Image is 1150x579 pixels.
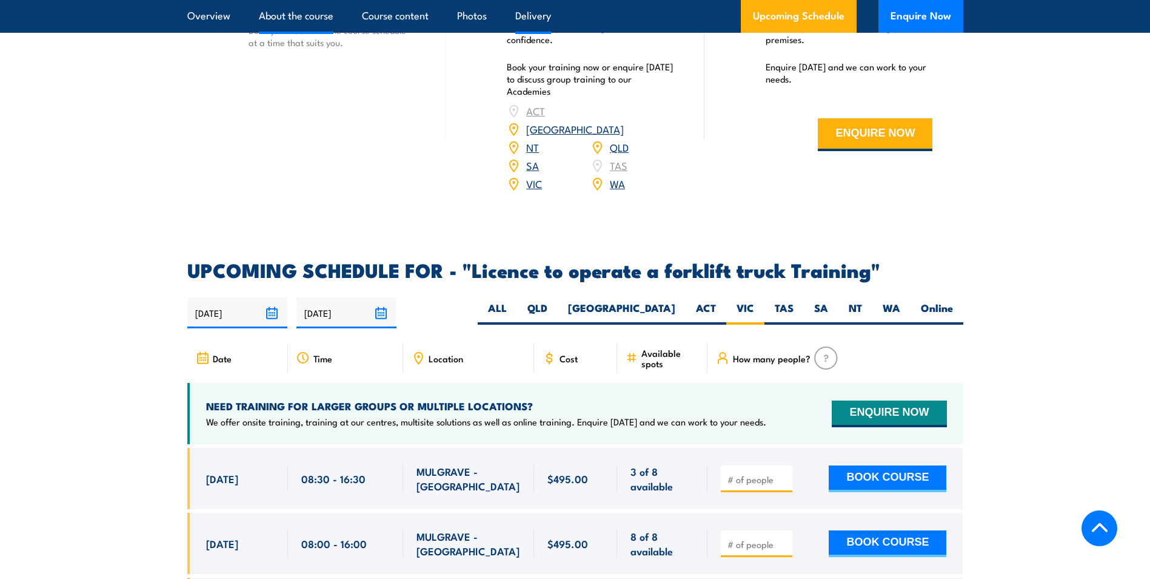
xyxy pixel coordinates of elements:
[630,464,694,493] span: 3 of 8 available
[686,301,726,325] label: ACT
[301,472,366,486] span: 08:30 - 16:30
[547,472,588,486] span: $495.00
[733,353,811,364] span: How many people?
[727,473,788,486] input: # of people
[301,537,367,550] span: 08:00 - 16:00
[187,261,963,278] h2: UPCOMING SCHEDULE FOR - "Licence to operate a forklift truck Training"
[526,140,539,154] a: NT
[526,121,624,136] a: [GEOGRAPHIC_DATA]
[526,158,539,172] a: SA
[829,466,946,492] button: BOOK COURSE
[517,301,558,325] label: QLD
[832,401,946,427] button: ENQUIRE NOW
[526,176,542,191] a: VIC
[726,301,764,325] label: VIC
[249,24,416,49] p: Book your seats via the course schedule at a time that suits you.
[213,353,232,364] span: Date
[818,118,932,151] button: ENQUIRE NOW
[872,301,911,325] label: WA
[206,416,766,428] p: We offer onsite training, training at our centres, multisite solutions as well as online training...
[478,301,517,325] label: ALL
[764,301,804,325] label: TAS
[610,140,629,154] a: QLD
[416,529,521,558] span: MULGRAVE - [GEOGRAPHIC_DATA]
[187,297,287,328] input: From date
[296,297,396,328] input: To date
[727,538,788,550] input: # of people
[558,301,686,325] label: [GEOGRAPHIC_DATA]
[507,61,674,97] p: Book your training now or enquire [DATE] to discuss group training to our Academies
[560,353,578,364] span: Cost
[911,301,963,325] label: Online
[804,301,838,325] label: SA
[206,537,238,550] span: [DATE]
[206,399,766,413] h4: NEED TRAINING FOR LARGER GROUPS OR MULTIPLE LOCATIONS?
[313,353,332,364] span: Time
[829,530,946,557] button: BOOK COURSE
[206,472,238,486] span: [DATE]
[641,348,699,368] span: Available spots
[416,464,521,493] span: MULGRAVE - [GEOGRAPHIC_DATA]
[610,176,625,191] a: WA
[766,61,933,85] p: Enquire [DATE] and we can work to your needs.
[547,537,588,550] span: $495.00
[838,301,872,325] label: NT
[429,353,463,364] span: Location
[630,529,694,558] span: 8 of 8 available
